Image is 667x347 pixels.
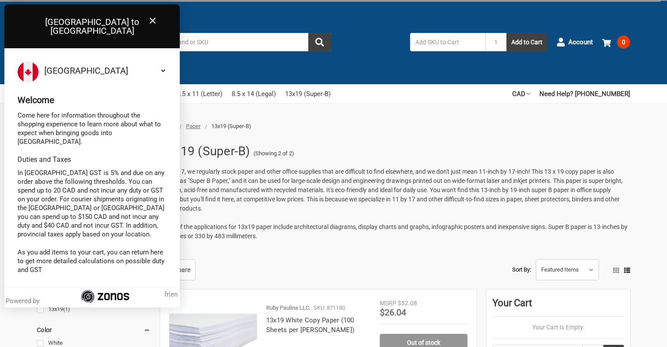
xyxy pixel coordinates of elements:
img: Flag of Canada [18,61,39,82]
a: 13x19 [37,304,150,315]
span: Some of the applications for 13x19 paper include architectural diagrams, display charts and graph... [160,223,628,240]
span: $52.08 [398,300,417,307]
a: 8.5 x 11 (Letter) [177,84,222,104]
span: fr [164,290,169,298]
span: en [171,290,178,298]
span: At 11x17, we regularly stock paper and other office supplies that are difficult to find elsewhere... [160,168,623,212]
a: Account [556,31,593,54]
span: | [164,290,178,299]
a: 8.5 x 14 (Legal) [232,84,276,104]
p: Ruby Paulina LLC. [266,304,310,312]
a: 13x19 (Super-B) [285,84,331,104]
a: 0 [602,31,630,54]
p: Come here for information throughout the shopping experience to learn more about what to expect w... [18,111,167,146]
span: (Showing 2 of 2) [253,149,294,158]
div: Duties and Taxes [18,155,167,164]
div: [GEOGRAPHIC_DATA] to [GEOGRAPHIC_DATA] [4,4,180,48]
p: Your Cart Is Empty. [492,323,624,332]
p: As you add items to your cart, you can return here to get more detailed calculations on possible ... [18,248,167,274]
button: Add to Cart [506,33,547,51]
a: CAD [512,84,530,104]
p: SKU: 871180 [314,304,345,312]
span: 0 [617,36,630,49]
p: In [GEOGRAPHIC_DATA] GST is 5% and due on any order above the following thresholds. You can spend... [18,168,167,239]
a: Need Help? [PHONE_NUMBER] [539,84,630,104]
input: Add SKU to Cart [410,33,485,51]
h5: Color [37,325,150,335]
label: Sort By: [512,263,531,276]
a: Paper [186,123,200,129]
span: (1) [63,306,70,312]
iframe: Google Customer Reviews [595,323,667,347]
div: Welcome [18,96,167,104]
div: Your Cart [492,296,624,317]
div: Powered by [6,297,43,305]
div: MSRP [380,299,396,308]
span: 13x19 (Super-B) [211,123,251,129]
input: Search by keyword, brand or SKU [112,33,331,51]
span: Account [568,37,593,47]
h1: 13x19 (Super-B) [160,140,250,163]
select: Select your country [43,61,167,80]
a: 13x19 White Copy Paper (100 Sheets per [PERSON_NAME]) [266,316,354,334]
span: $26.04 [380,307,406,318]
